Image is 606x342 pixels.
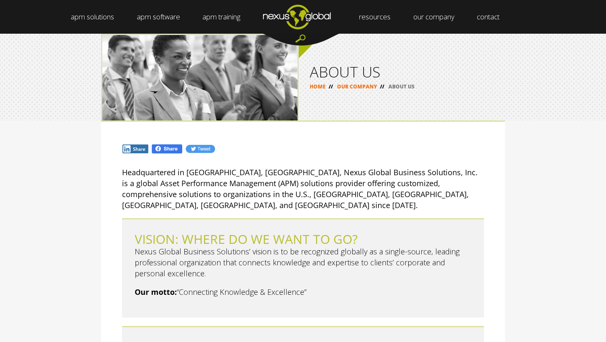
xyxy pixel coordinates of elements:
img: Tw.jpg [185,144,215,154]
h1: ABOUT US [310,64,494,79]
a: OUR COMPANY [337,83,377,90]
p: Headquartered in [GEOGRAPHIC_DATA], [GEOGRAPHIC_DATA], Nexus Global Business Solutions, Inc. is a... [122,167,484,211]
h2: VISION: WHERE DO WE WANT TO GO? [135,232,471,246]
span: // [377,83,387,90]
img: Fb.png [151,144,183,154]
p: Nexus Global Business Solutions’ vision is to be recognized globally as a single-source, leading ... [135,246,471,279]
img: In.jpg [122,144,149,154]
a: HOME [310,83,326,90]
p: “Connecting Knowledge & Excellence” [135,286,471,297]
strong: Our motto: [135,287,177,297]
span: // [326,83,336,90]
